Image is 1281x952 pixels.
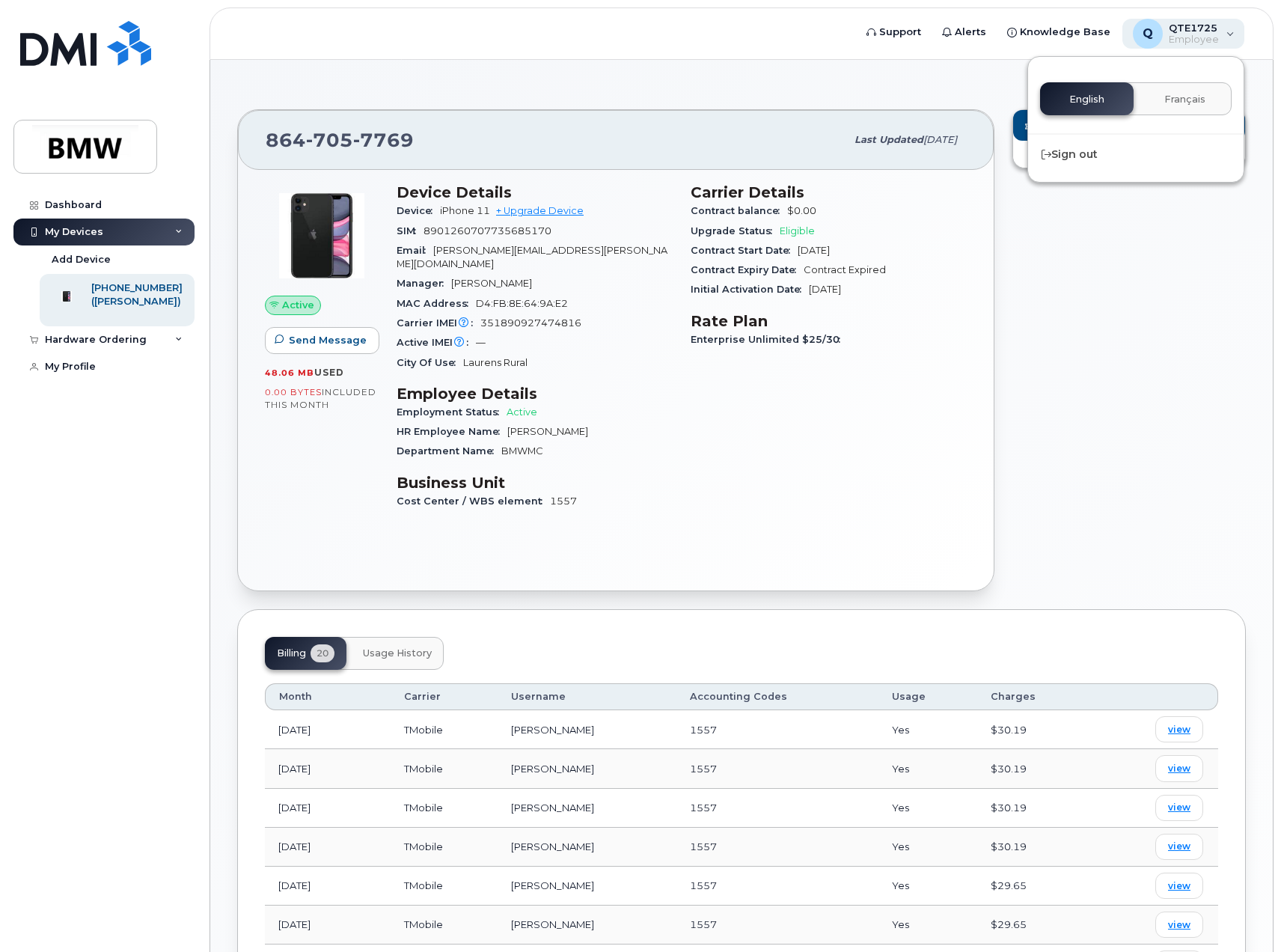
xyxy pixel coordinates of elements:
[691,264,804,275] span: Contract Expiry Date
[424,225,551,237] span: 8901260707735685170
[690,918,717,930] span: 1557
[1025,120,1161,135] span: Add Roaming Package
[397,474,673,492] h3: Business Unit
[451,278,532,289] span: [PERSON_NAME]
[691,245,798,256] span: Contract Start Date
[991,762,1080,776] div: $30.19
[397,426,507,437] span: HR Employee Name
[397,337,476,348] span: Active IMEI
[265,327,379,354] button: Send Message
[780,225,815,237] span: Eligible
[397,317,480,329] span: Carrier IMEI
[1155,795,1203,821] a: view
[691,334,848,345] span: Enterprise Unlimited $25/30
[498,906,676,945] td: [PERSON_NAME]
[1164,94,1205,106] span: Français
[501,445,543,457] span: BMWMC
[391,683,498,710] th: Carrier
[314,367,344,378] span: used
[289,333,367,347] span: Send Message
[1155,912,1203,938] a: view
[809,284,841,295] span: [DATE]
[1155,755,1203,781] a: view
[265,828,391,867] td: [DATE]
[476,298,568,309] span: D4:FB:8E:64:9A:E2
[265,387,322,397] span: 0.00 Bytes
[507,406,537,418] span: Active
[1168,762,1190,775] span: view
[690,724,717,736] span: 1557
[265,789,391,828] td: [DATE]
[691,284,809,295] span: Initial Activation Date
[991,840,1080,854] div: $30.19
[476,337,486,348] span: —
[923,134,957,145] span: [DATE]
[498,828,676,867] td: [PERSON_NAME]
[265,906,391,945] td: [DATE]
[440,205,490,216] span: iPhone 11
[463,357,528,368] span: Laurens Rural
[397,385,673,403] h3: Employee Details
[550,495,577,507] span: 1557
[397,183,673,201] h3: Device Details
[1168,918,1190,932] span: view
[878,710,977,749] td: Yes
[798,245,830,256] span: [DATE]
[265,749,391,788] td: [DATE]
[265,867,391,906] td: [DATE]
[1013,110,1245,141] button: Add Roaming Package
[878,683,977,710] th: Usage
[1155,716,1203,742] a: view
[498,867,676,906] td: [PERSON_NAME]
[363,647,432,659] span: Usage History
[1168,840,1190,853] span: view
[691,312,967,330] h3: Rate Plan
[676,683,878,710] th: Accounting Codes
[306,129,353,151] span: 705
[691,205,787,216] span: Contract balance
[397,205,440,216] span: Device
[498,710,676,749] td: [PERSON_NAME]
[397,445,501,457] span: Department Name
[878,789,977,828] td: Yes
[391,828,498,867] td: TMobile
[266,129,414,151] span: 864
[690,840,717,852] span: 1557
[498,749,676,788] td: [PERSON_NAME]
[397,278,451,289] span: Manager
[991,918,1080,932] div: $29.65
[397,225,424,237] span: SIM
[691,183,967,201] h3: Carrier Details
[498,683,676,710] th: Username
[498,789,676,828] td: [PERSON_NAME]
[397,357,463,368] span: City Of Use
[878,828,977,867] td: Yes
[397,495,550,507] span: Cost Center / WBS element
[1168,801,1190,814] span: view
[397,298,476,309] span: MAC Address
[391,749,498,788] td: TMobile
[397,245,667,269] span: [PERSON_NAME][EMAIL_ADDRESS][PERSON_NAME][DOMAIN_NAME]
[265,367,314,378] span: 48.06 MB
[397,245,433,256] span: Email
[1155,873,1203,899] a: view
[496,205,584,216] a: + Upgrade Device
[787,205,816,216] span: $0.00
[1028,141,1244,168] div: Sign out
[878,906,977,945] td: Yes
[690,879,717,891] span: 1557
[878,749,977,788] td: Yes
[507,426,588,437] span: [PERSON_NAME]
[804,264,886,275] span: Contract Expired
[397,406,507,418] span: Employment Status
[690,802,717,814] span: 1557
[690,763,717,775] span: 1557
[391,789,498,828] td: TMobile
[391,710,498,749] td: TMobile
[480,317,581,329] span: 351890927474816
[391,867,498,906] td: TMobile
[282,298,314,312] span: Active
[691,225,780,237] span: Upgrade Status
[1155,834,1203,860] a: view
[991,723,1080,737] div: $30.19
